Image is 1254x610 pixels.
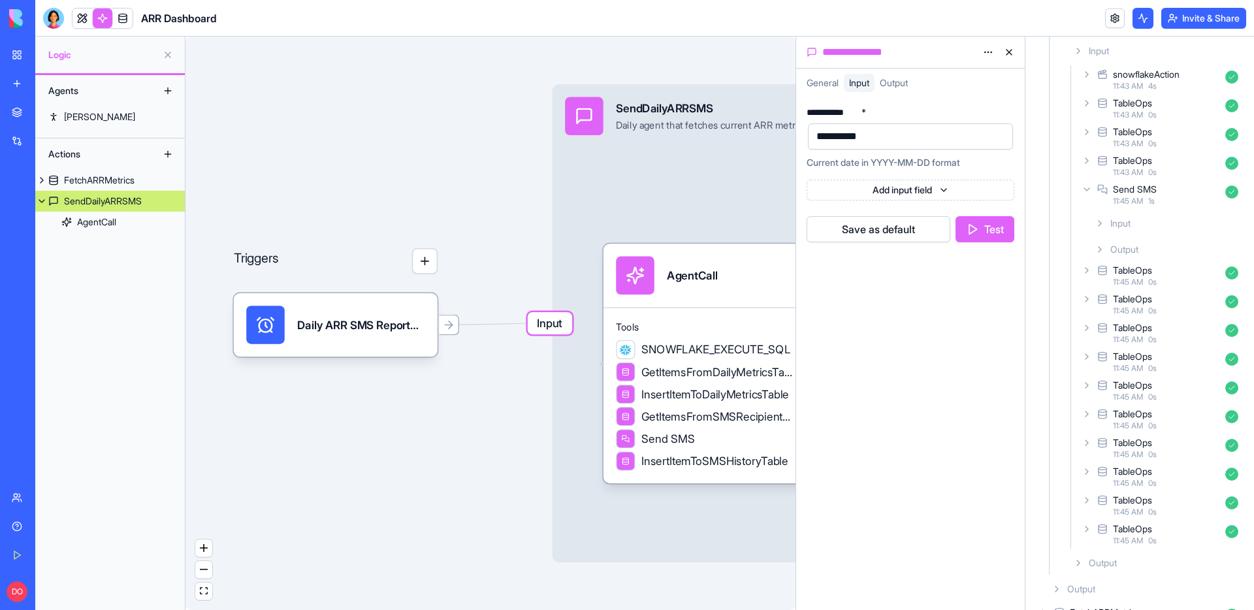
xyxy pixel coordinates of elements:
[528,312,572,334] span: Input
[641,431,695,447] span: Send SMS
[807,77,839,88] span: General
[1113,478,1143,489] span: 11:45 AM
[1110,217,1131,230] span: Input
[35,106,185,127] a: [PERSON_NAME]
[1113,167,1143,178] span: 11:43 AM
[807,156,1014,169] div: Current date in YYYY-MM-DD format
[1113,522,1152,536] div: TableOps
[1148,306,1157,316] span: 0 s
[616,120,1094,133] div: Daily agent that fetches current ARR metrics from Snowflake, compares with [DATE] data, stores [D...
[42,80,146,101] div: Agents
[849,77,869,88] span: Input
[616,100,1094,116] div: SendDailyARRSMS
[195,561,212,579] button: zoom out
[1113,494,1152,507] div: TableOps
[234,248,280,274] p: Triggers
[1148,81,1157,91] span: 4 s
[1148,277,1157,287] span: 0 s
[1148,138,1157,149] span: 0 s
[1113,264,1152,277] div: TableOps
[667,268,717,283] div: AgentCall
[64,174,135,187] div: FetchARRMetrics
[641,453,788,469] span: InsertItemToSMSHistoryTable
[1148,363,1157,374] span: 0 s
[77,216,116,229] div: AgentCall
[1113,97,1152,110] div: TableOps
[956,216,1014,242] button: Test
[1113,321,1152,334] div: TableOps
[1148,507,1157,517] span: 0 s
[641,409,794,425] span: GetItemsFromSMSRecipientsTable
[641,364,794,379] span: GetItemsFromDailyMetricsTable
[1148,478,1157,489] span: 0 s
[1113,154,1152,167] div: TableOps
[1110,243,1138,256] span: Output
[616,321,794,334] span: Tools
[1113,138,1143,149] span: 11:43 AM
[1113,379,1152,392] div: TableOps
[1148,392,1157,402] span: 0 s
[1113,277,1143,287] span: 11:45 AM
[1113,125,1152,138] div: TableOps
[1148,334,1157,345] span: 0 s
[42,144,146,165] div: Actions
[234,197,438,357] div: Triggers
[9,9,90,27] img: logo
[7,581,27,602] span: DO
[1113,465,1152,478] div: TableOps
[1113,507,1143,517] span: 11:45 AM
[641,342,790,357] span: SNOWFLAKE_EXECUTE_SQL
[35,170,185,191] a: FetchARRMetrics
[603,244,807,483] div: AgentCallToolsSNOWFLAKE_EXECUTE_SQLGetItemsFromDailyMetricsTableInsertItemToDailyMetricsTableGetI...
[1113,421,1143,431] span: 11:45 AM
[1148,449,1157,460] span: 0 s
[141,10,217,26] span: ARR Dashboard
[1113,449,1143,460] span: 11:45 AM
[641,386,789,402] span: InsertItemToDailyMetricsTable
[1148,196,1155,206] span: 1 s
[1113,392,1143,402] span: 11:45 AM
[1113,110,1143,120] span: 11:43 AM
[1113,68,1180,81] div: snowflakeAction
[1113,436,1152,449] div: TableOps
[1148,536,1157,546] span: 0 s
[1067,583,1095,596] span: Output
[1113,334,1143,345] span: 11:45 AM
[35,191,185,212] a: SendDailyARRSMS
[1148,110,1157,120] span: 0 s
[807,180,1014,201] button: Add input field
[35,212,185,233] a: AgentCall
[1113,408,1152,421] div: TableOps
[807,216,950,242] button: Save as default
[1148,167,1157,178] span: 0 s
[234,293,438,357] div: Daily ARR SMS ReportTrigger
[1113,536,1143,546] span: 11:45 AM
[1113,363,1143,374] span: 11:45 AM
[1113,293,1152,306] div: TableOps
[1089,44,1109,57] span: Input
[1148,421,1157,431] span: 0 s
[1113,81,1143,91] span: 11:43 AM
[553,84,1197,562] div: InputSendDailyARRSMSDaily agent that fetches current ARR metrics from Snowflake, compares with [D...
[48,48,157,61] span: Logic
[64,110,135,123] div: [PERSON_NAME]
[1113,196,1143,206] span: 11:45 AM
[880,77,908,88] span: Output
[195,539,212,557] button: zoom in
[1113,306,1143,316] span: 11:45 AM
[195,583,212,600] button: fit view
[64,195,142,208] div: SendDailyARRSMS
[297,317,425,332] div: Daily ARR SMS ReportTrigger
[1089,556,1117,570] span: Output
[1113,183,1157,196] div: Send SMS
[441,323,549,325] g: Edge from 689c29fe9a896f2b95d151e3 to 689c29f9aed98ee910ed172a
[1113,350,1152,363] div: TableOps
[1161,8,1246,29] button: Invite & Share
